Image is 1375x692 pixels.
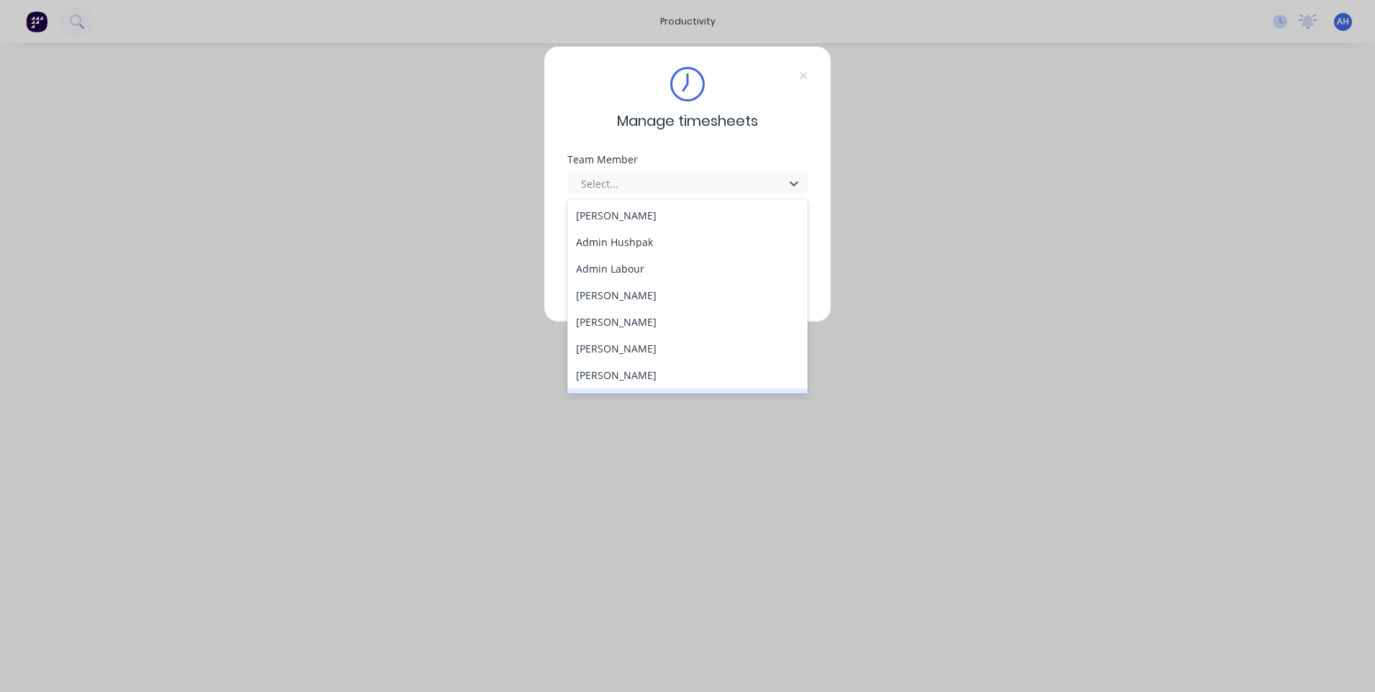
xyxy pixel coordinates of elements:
div: [PERSON_NAME] [567,282,808,309]
div: Admin Hushpak [567,229,808,255]
div: Team Member [567,155,808,165]
div: [PERSON_NAME] [567,202,808,229]
div: Admin Labour [567,255,808,282]
span: Manage timesheets [617,110,758,132]
div: [PERSON_NAME] [567,388,808,415]
div: [PERSON_NAME] [567,309,808,335]
div: [PERSON_NAME] [567,362,808,388]
div: [PERSON_NAME] [567,335,808,362]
